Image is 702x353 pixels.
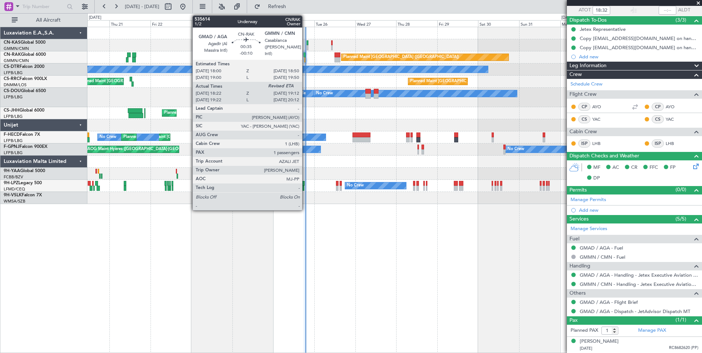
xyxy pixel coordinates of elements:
div: Add new [579,54,698,60]
span: 9H-YAA [4,169,20,173]
div: Sat 30 [478,20,519,27]
span: [DATE] [580,346,592,351]
a: GMAD / AGA - Handling - Jetex Executive Aviation Morocco GMAD / AGA [580,272,698,278]
a: LFPB/LBG [4,138,23,143]
a: F-HECDFalcon 7X [4,132,40,137]
div: Planned Maint [GEOGRAPHIC_DATA] ([GEOGRAPHIC_DATA]) [343,52,459,63]
button: All Aircraft [8,14,80,26]
div: Planned Maint [GEOGRAPHIC_DATA] ([GEOGRAPHIC_DATA]) [164,108,280,119]
a: YAC [592,116,609,123]
div: Sun 24 [232,20,274,27]
span: (1/1) [676,316,686,324]
div: No Crew [316,88,333,99]
div: Thu 28 [396,20,437,27]
div: ISP [578,139,590,148]
span: (0/0) [676,186,686,193]
a: GMAD / AGA - Fuel [580,245,623,251]
a: LFMD/CEQ [4,186,25,192]
div: Wed 20 [69,20,110,27]
a: CN-RAKGlobal 6000 [4,52,46,57]
a: GMAD / AGA - Flight Brief [580,299,638,305]
a: LFPB/LBG [4,70,23,76]
div: Planned Maint [GEOGRAPHIC_DATA] ([GEOGRAPHIC_DATA]) [123,132,239,143]
span: Flight Crew [569,90,597,99]
a: FCBB/BZV [4,174,23,180]
span: FFC [649,164,658,171]
a: GMMN/CMN [4,58,29,63]
a: 9H-YAAGlobal 5000 [4,169,45,173]
span: (5/5) [676,215,686,223]
label: Planned PAX [571,327,598,334]
div: No Crew [99,132,116,143]
span: Permits [569,186,587,194]
a: AYO [592,103,609,110]
span: CN-KAS [4,40,21,45]
span: [DATE] - [DATE] [125,3,159,10]
div: CP [652,103,664,111]
a: LFPB/LBG [4,94,23,100]
a: LFPB/LBG [4,114,23,119]
a: LFPB/LBG [4,150,23,156]
div: Mon 1 [560,20,601,27]
div: Copy [EMAIL_ADDRESS][DOMAIN_NAME] on handling requests [580,35,698,41]
span: CR [631,164,637,171]
a: CN-KASGlobal 5000 [4,40,46,45]
a: DNMM/LOS [4,82,26,88]
div: Planned Maint [GEOGRAPHIC_DATA] ([GEOGRAPHIC_DATA]) [410,76,526,87]
span: CS-DOU [4,89,21,93]
div: CS [652,115,664,123]
a: GMMN / CMN - Handling - Jetex Executive Aviation [GEOGRAPHIC_DATA] GMMN / CMN [580,281,698,287]
span: MF [593,164,600,171]
div: Wed 27 [355,20,397,27]
span: CS-DTR [4,65,19,69]
div: Jetex Representative [580,26,626,32]
a: Schedule Crew [571,81,603,88]
span: F-GPNJ [4,145,19,149]
a: 9H-VSLKFalcon 7X [4,193,42,197]
span: FP [670,164,676,171]
a: 9H-LPZLegacy 500 [4,181,42,185]
div: CS [578,115,590,123]
a: Manage PAX [638,327,666,334]
span: CS-JHH [4,108,19,113]
div: No Crew [507,144,524,155]
span: Pax [569,316,578,325]
span: Dispatch Checks and Weather [569,152,639,160]
div: [DATE] [89,15,101,21]
div: Sun 31 [519,20,560,27]
a: GMMN / CMN - Fuel [580,254,625,260]
span: RC8682620 (PP) [669,345,698,351]
span: Leg Information [569,62,607,70]
span: CS-RRC [4,77,19,81]
span: Crew [569,70,582,79]
span: CN-RAK [4,52,21,57]
span: F-HECD [4,132,20,137]
input: Trip Number [22,1,65,12]
span: Fuel [569,235,579,243]
div: Copy [EMAIL_ADDRESS][DOMAIN_NAME] on handling requests [580,44,698,51]
a: GMAD / AGA - Dispatch - JetAdvisor Dispatch MT [580,308,690,314]
div: Add new [579,207,698,213]
div: Mon 25 [273,20,314,27]
div: Sat 23 [191,20,232,27]
div: ISP [652,139,664,148]
a: CS-DOUGlobal 6500 [4,89,46,93]
a: F-GPNJFalcon 900EX [4,145,47,149]
div: CP [578,103,590,111]
div: [DATE] [561,15,574,21]
div: Tue 26 [314,20,355,27]
div: Fri 29 [437,20,478,27]
a: YAC [666,116,682,123]
a: LHB [666,140,682,147]
span: AC [612,164,619,171]
div: Fri 22 [151,20,192,27]
span: All Aircraft [19,18,77,23]
span: Cabin Crew [569,128,597,136]
div: [PERSON_NAME] [580,338,619,345]
div: No Crew [267,132,283,143]
span: ATOT [579,7,591,14]
a: AYO [666,103,682,110]
a: GMMN/CMN [4,46,29,51]
div: AOG Maint Hyères ([GEOGRAPHIC_DATA]-[GEOGRAPHIC_DATA]) [87,144,211,155]
button: Refresh [251,1,295,12]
